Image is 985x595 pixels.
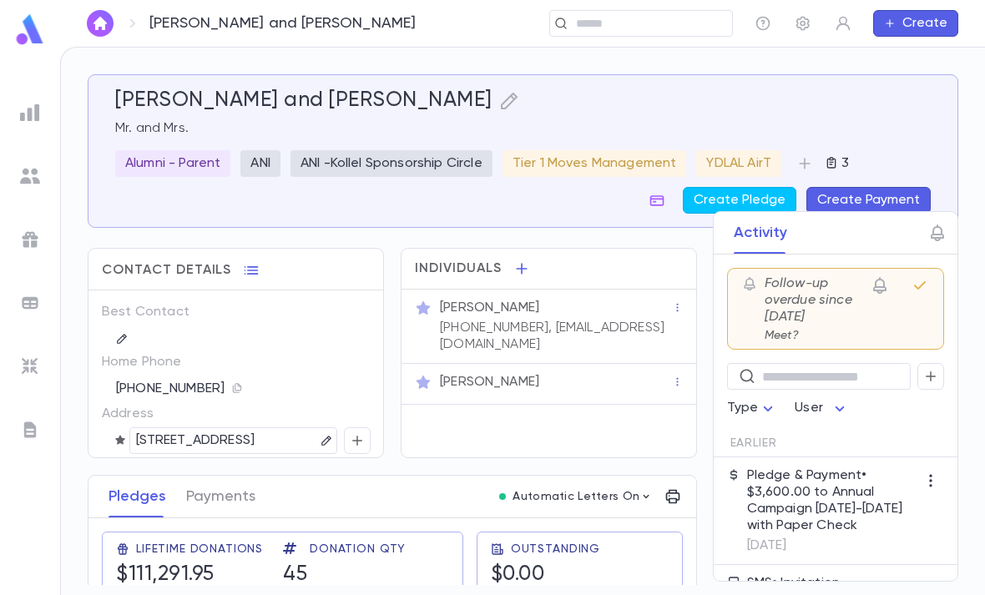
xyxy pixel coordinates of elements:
p: Automatic Letters On [513,490,639,503]
p: Mr. and Mrs. [115,120,931,137]
p: Home Phone [102,349,198,376]
p: Account ID [102,452,198,479]
img: logo [13,13,47,46]
span: Outstanding [511,542,600,556]
button: Payments [186,476,255,517]
p: ANI [250,155,270,172]
p: [STREET_ADDRESS] [136,431,255,451]
button: Create Pledge [683,187,796,214]
img: batches_grey.339ca447c9d9533ef1741baa751efc33.svg [20,293,40,313]
span: Earlier [730,436,777,450]
button: Activity [734,212,787,254]
p: 3 [838,155,849,172]
div: ANI -Kollel Sponsorship Circle [290,150,492,177]
img: imports_grey.530a8a0e642e233f2baf0ef88e8c9fcb.svg [20,356,40,376]
p: Alumni - Parent [125,155,220,172]
h5: [PERSON_NAME] and [PERSON_NAME] [115,88,492,113]
div: YDLAL AirT [696,150,781,177]
img: home_white.a664292cf8c1dea59945f0da9f25487c.svg [90,17,110,30]
p: [PERSON_NAME] and [PERSON_NAME] [149,14,417,33]
h5: $111,291.95 [116,562,263,587]
p: [PERSON_NAME] [440,374,539,391]
div: Alumni - Parent [115,150,230,177]
h5: 45 [283,562,406,587]
p: Pledge & Payment • $3,600.00 to Annual Campaign [DATE]-[DATE] with Paper Check [747,467,917,534]
button: Automatic Letters On [492,485,659,508]
span: Individuals [415,260,502,277]
p: [PHONE_NUMBER], [EMAIL_ADDRESS][DOMAIN_NAME] [440,320,672,353]
p: Address [102,401,198,427]
span: Type [727,401,759,415]
p: Best Contact [102,299,198,325]
div: Type [727,392,779,425]
span: User [795,401,823,415]
p: Meet? [765,329,870,342]
img: campaigns_grey.99e729a5f7ee94e3726e6486bddda8f1.svg [20,229,40,250]
p: Tier 1 Moves Management [513,155,677,172]
div: [PHONE_NUMBER] [116,376,370,401]
div: ANI [240,150,280,177]
button: Create Payment [806,187,931,214]
span: Donation Qty [310,542,406,556]
p: Follow-up overdue since [DATE] [765,275,870,325]
h5: $0.00 [491,562,600,587]
img: students_grey.60c7aba0da46da39d6d829b817ac14fc.svg [20,166,40,186]
p: SMS • Invitation [747,575,917,592]
span: Contact Details [102,262,231,279]
img: letters_grey.7941b92b52307dd3b8a917253454ce1c.svg [20,420,40,440]
p: [DATE] [747,537,917,554]
div: Tier 1 Moves Management [503,150,687,177]
span: Lifetime Donations [136,542,263,556]
p: YDLAL AirT [706,155,771,172]
p: ANI -Kollel Sponsorship Circle [301,155,482,172]
button: Create [873,10,958,37]
button: 3 [818,150,856,177]
p: [PERSON_NAME] [440,300,539,316]
div: User [795,392,850,425]
img: reports_grey.c525e4749d1bce6a11f5fe2a8de1b229.svg [20,103,40,123]
button: Pledges [109,476,166,517]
